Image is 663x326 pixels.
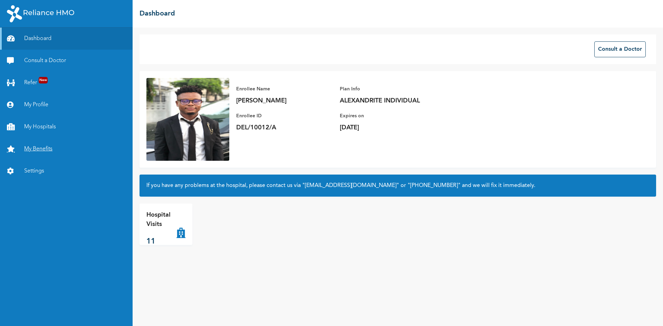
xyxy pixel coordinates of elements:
p: ALEXANDRITE INDIVIDUAL [340,97,436,105]
p: DEL/10012/A [236,124,333,132]
button: Consult a Doctor [594,41,646,57]
span: New [39,77,48,83]
a: "[EMAIL_ADDRESS][DOMAIN_NAME]" [302,183,399,188]
p: Enrollee Name [236,85,333,93]
h2: Dashboard [140,9,175,19]
img: RelianceHMO's Logo [7,5,74,22]
p: Expires on [340,112,436,120]
img: Enrollee [146,78,229,161]
a: "[PHONE_NUMBER]" [407,183,461,188]
p: Enrollee ID [236,112,333,120]
p: Plan Info [340,85,436,93]
p: 11 [146,236,176,247]
p: [PERSON_NAME] [236,97,333,105]
p: [DATE] [340,124,436,132]
p: Hospital Visits [146,210,176,229]
h2: If you have any problems at the hospital, please contact us via or and we will fix it immediately. [146,181,649,190]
